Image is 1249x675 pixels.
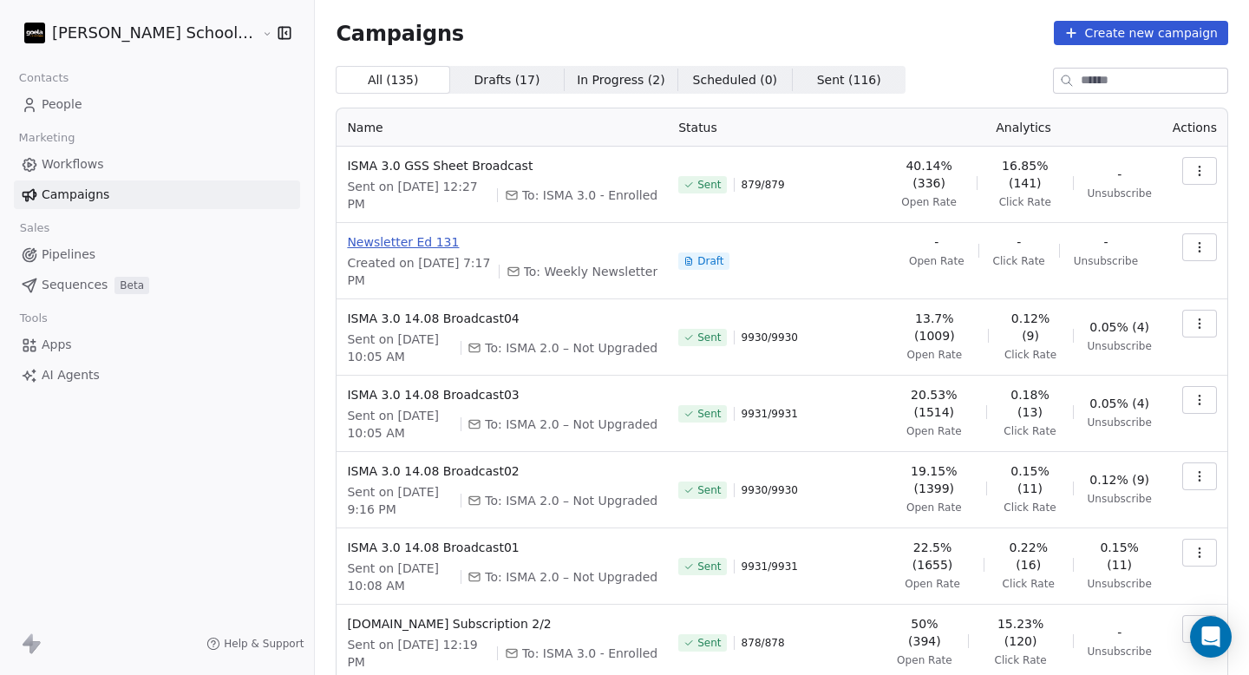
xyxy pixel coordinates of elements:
[1190,616,1232,658] div: Open Intercom Messenger
[14,240,300,269] a: Pipelines
[11,65,76,91] span: Contacts
[14,150,300,179] a: Workflows
[474,71,540,89] span: Drafts ( 17 )
[485,339,657,357] span: To: ISMA 2.0 – Not Upgraded
[485,568,657,586] span: To: ISMA 2.0 – Not Upgraded
[901,195,957,209] span: Open Rate
[1004,348,1056,362] span: Click Rate
[14,271,300,299] a: SequencesBeta
[1003,577,1055,591] span: Click Rate
[577,71,665,89] span: In Progress ( 2 )
[697,178,721,192] span: Sent
[11,125,82,151] span: Marketing
[742,178,785,192] span: 879 / 879
[347,331,453,365] span: Sent on [DATE] 10:05 AM
[906,501,962,514] span: Open Rate
[42,276,108,294] span: Sequences
[1117,166,1121,183] span: -
[1088,539,1152,573] span: 0.15% (11)
[42,336,72,354] span: Apps
[347,483,453,518] span: Sent on [DATE] 9:16 PM
[993,254,1045,268] span: Click Rate
[347,615,657,632] span: [DOMAIN_NAME] Subscription 2/2
[742,407,798,421] span: 9931 / 9931
[336,21,464,45] span: Campaigns
[742,636,785,650] span: 878 / 878
[998,539,1059,573] span: 0.22% (16)
[906,424,962,438] span: Open Rate
[42,186,109,204] span: Campaigns
[905,577,960,591] span: Open Rate
[21,18,250,48] button: [PERSON_NAME] School of Finance LLP
[347,310,657,327] span: ISMA 3.0 14.08 Broadcast04
[697,331,721,344] span: Sent
[347,407,453,442] span: Sent on [DATE] 10:05 AM
[347,636,490,671] span: Sent on [DATE] 12:19 PM
[1103,233,1108,251] span: -
[895,157,963,192] span: 40.14% (336)
[742,560,798,573] span: 9931 / 9931
[12,305,55,331] span: Tools
[1088,187,1152,200] span: Unsubscribe
[337,108,668,147] th: Name
[485,416,657,433] span: To: ISMA 2.0 – Not Upgraded
[1054,21,1228,45] button: Create new campaign
[42,155,104,174] span: Workflows
[12,215,57,241] span: Sales
[1001,462,1058,497] span: 0.15% (11)
[42,366,100,384] span: AI Agents
[693,71,778,89] span: Scheduled ( 0 )
[347,157,657,174] span: ISMA 3.0 GSS Sheet Broadcast
[983,615,1059,650] span: 15.23% (120)
[1117,624,1121,641] span: -
[1089,395,1149,412] span: 0.05% (4)
[1088,492,1152,506] span: Unsubscribe
[114,277,149,294] span: Beta
[697,483,721,497] span: Sent
[1088,339,1152,353] span: Unsubscribe
[347,539,657,556] span: ISMA 3.0 14.08 Broadcast01
[1003,310,1059,344] span: 0.12% (9)
[895,310,973,344] span: 13.7% (1009)
[817,71,881,89] span: Sent ( 116 )
[206,637,304,651] a: Help & Support
[991,157,1059,192] span: 16.85% (141)
[1088,577,1152,591] span: Unsubscribe
[42,95,82,114] span: People
[668,108,885,147] th: Status
[347,254,491,289] span: Created on [DATE] 7:17 PM
[14,361,300,390] a: AI Agents
[999,195,1051,209] span: Click Rate
[1088,645,1152,659] span: Unsubscribe
[522,187,657,204] span: To: ISMA 3.0 - Enrolled
[994,653,1046,667] span: Click Rate
[697,560,721,573] span: Sent
[522,645,657,662] span: To: ISMA 3.0 - Enrolled
[1004,424,1056,438] span: Click Rate
[14,180,300,209] a: Campaigns
[697,407,721,421] span: Sent
[24,23,45,43] img: Zeeshan%20Neck%20Print%20Dark.png
[42,246,95,264] span: Pipelines
[895,386,972,421] span: 20.53% (1514)
[1074,254,1138,268] span: Unsubscribe
[885,108,1162,147] th: Analytics
[907,348,963,362] span: Open Rate
[14,331,300,359] a: Apps
[347,560,453,594] span: Sent on [DATE] 10:08 AM
[485,492,657,509] span: To: ISMA 2.0 – Not Upgraded
[347,386,657,403] span: ISMA 3.0 14.08 Broadcast03
[895,539,970,573] span: 22.5% (1655)
[347,233,657,251] span: Newsletter Ed 131
[895,615,954,650] span: 50% (394)
[697,636,721,650] span: Sent
[909,254,965,268] span: Open Rate
[1088,416,1152,429] span: Unsubscribe
[347,462,657,480] span: ISMA 3.0 14.08 Broadcast02
[697,254,723,268] span: Draft
[14,90,300,119] a: People
[1017,233,1021,251] span: -
[52,22,258,44] span: [PERSON_NAME] School of Finance LLP
[742,483,798,497] span: 9930 / 9930
[742,331,798,344] span: 9930 / 9930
